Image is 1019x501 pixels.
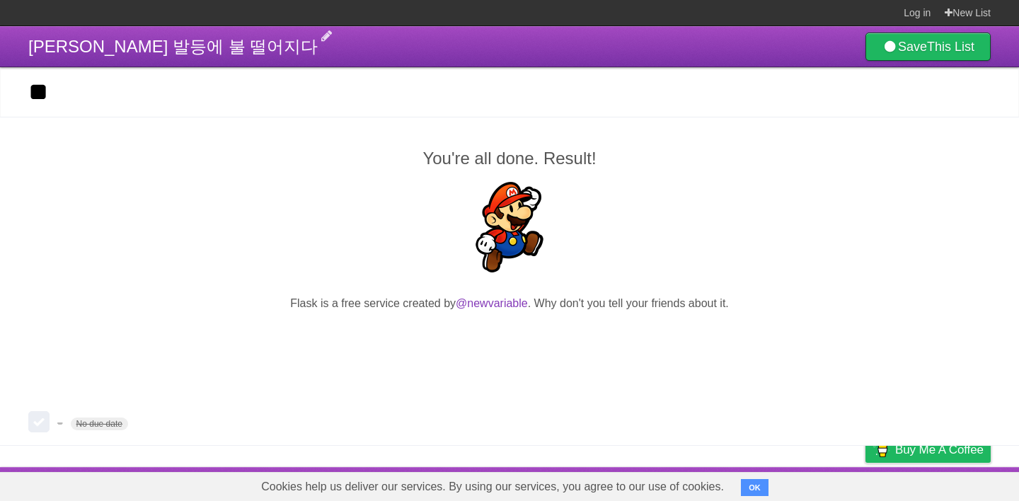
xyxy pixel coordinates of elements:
a: Suggest a feature [902,471,991,497]
a: Developers [724,471,781,497]
a: About [677,471,707,497]
label: Done [28,411,50,432]
span: Buy me a coffee [895,437,984,462]
h2: You're all done. Result! [28,146,991,171]
a: Terms [799,471,830,497]
iframe: X Post Button [484,330,536,350]
span: - [57,414,66,432]
a: Privacy [847,471,884,497]
button: OK [741,479,768,496]
a: @newvariable [456,297,528,309]
a: SaveThis List [865,33,991,61]
span: [PERSON_NAME] 발등에 불 떨어지다 [28,37,318,56]
p: Flask is a free service created by . Why don't you tell your friends about it. [28,295,991,312]
b: This List [927,40,974,54]
img: Buy me a coffee [873,437,892,461]
span: Cookies help us deliver our services. By using our services, you agree to our use of cookies. [247,473,738,501]
span: No due date [71,417,128,430]
a: Buy me a coffee [865,437,991,463]
img: Super Mario [464,182,555,272]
